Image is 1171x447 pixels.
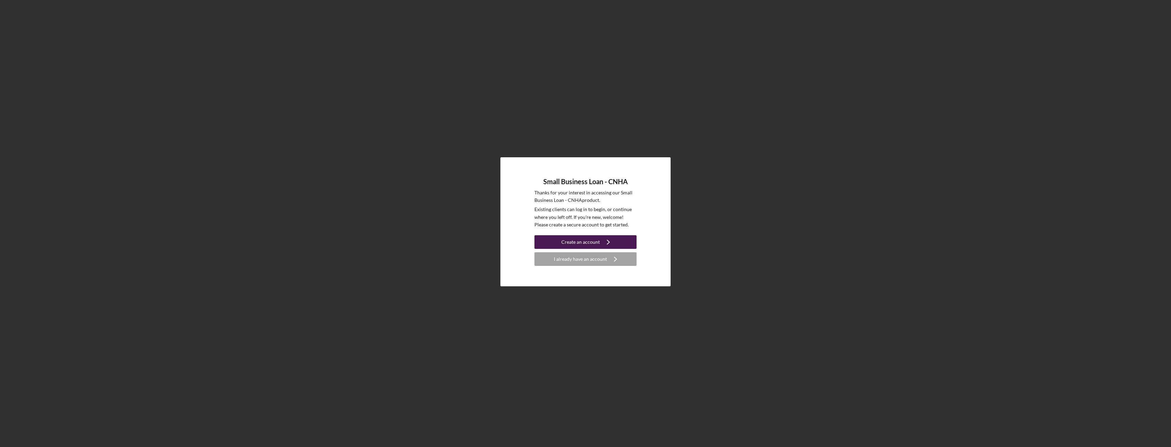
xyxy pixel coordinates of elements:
[534,235,637,251] a: Create an account
[543,178,628,186] h4: Small Business Loan - CNHA
[534,235,637,249] button: Create an account
[534,252,637,266] button: I already have an account
[534,189,637,204] p: Thanks for your interest in accessing our Small Business Loan - CNHA product.
[534,206,637,228] p: Existing clients can log in to begin, or continue where you left off. If you're new, welcome! Ple...
[561,235,600,249] div: Create an account
[554,252,607,266] div: I already have an account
